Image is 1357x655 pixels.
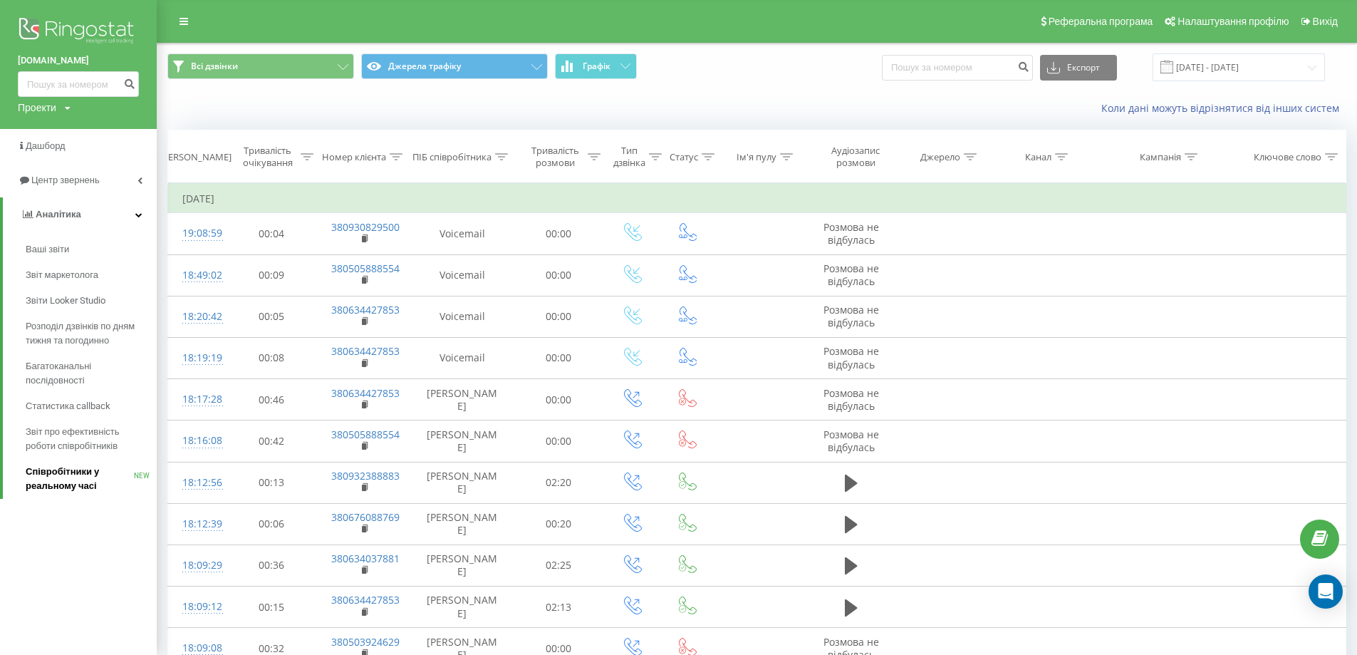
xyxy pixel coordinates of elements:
div: ПІБ співробітника [412,151,492,163]
a: Звіт про ефективність роботи співробітників [26,419,157,459]
a: Розподіл дзвінків по дням тижня та погодинно [26,314,157,354]
span: Розмова не відбулась [823,220,879,247]
div: Статус [670,151,698,163]
span: Звіт маркетолога [26,268,98,282]
div: 18:20:42 [182,303,212,331]
td: [PERSON_NAME] [411,587,513,628]
td: [PERSON_NAME] [411,421,513,462]
div: Тип дзвінка [613,145,645,169]
span: Розмова не відбулась [823,428,879,454]
span: Дашборд [26,140,66,151]
td: 00:42 [226,421,317,462]
a: Багатоканальні послідовності [26,354,157,393]
td: 00:00 [513,337,604,378]
div: Джерело [920,151,960,163]
td: 00:15 [226,587,317,628]
a: Аналiтика [3,197,157,232]
td: [PERSON_NAME] [411,462,513,503]
div: 18:19:19 [182,344,212,372]
a: 380634427853 [331,303,400,316]
button: Графік [555,53,637,79]
div: Тривалість розмови [526,145,584,169]
a: 380930829500 [331,220,400,234]
a: [DOMAIN_NAME] [18,53,139,68]
span: Розподіл дзвінків по дням тижня та погодинно [26,319,150,348]
td: [PERSON_NAME] [411,545,513,586]
td: 00:00 [513,254,604,296]
div: 18:12:56 [182,469,212,497]
span: Налаштування профілю [1177,16,1289,27]
div: Канал [1025,151,1051,163]
td: 02:13 [513,587,604,628]
td: 00:05 [226,296,317,337]
span: Всі дзвінки [191,61,238,72]
div: 18:17:28 [182,386,212,413]
div: Номер клієнта [322,151,386,163]
a: Коли дані можуть відрізнятися вiд інших систем [1101,101,1346,115]
a: 380676088769 [331,510,400,524]
a: Співробітники у реальному часіNEW [26,459,157,499]
div: Ім'я пулу [737,151,776,163]
span: Розмова не відбулась [823,386,879,413]
td: [PERSON_NAME] [411,503,513,545]
td: [DATE] [168,185,1346,213]
a: 380503924629 [331,635,400,649]
td: 00:13 [226,462,317,503]
span: Ваші звіти [26,242,69,257]
span: Розмова не відбулась [823,303,879,329]
div: Open Intercom Messenger [1309,574,1343,609]
a: 380505888554 [331,262,400,275]
span: Розмова не відбулась [823,344,879,371]
td: 00:06 [226,503,317,545]
div: 18:09:12 [182,593,212,621]
td: [PERSON_NAME] [411,379,513,421]
td: Voicemail [411,213,513,254]
span: Звіт про ефективність роботи співробітників [26,425,150,453]
span: Реферальна програма [1049,16,1153,27]
a: 380634037881 [331,552,400,565]
span: Розмова не відбулась [823,262,879,288]
td: 00:09 [226,254,317,296]
div: Кампанія [1140,151,1181,163]
a: 380634427853 [331,386,400,400]
span: Вихід [1313,16,1338,27]
td: 00:08 [226,337,317,378]
button: Експорт [1040,55,1117,81]
span: Графік [583,61,610,71]
span: Багатоканальні послідовності [26,359,150,388]
a: Ваші звіти [26,237,157,262]
td: 00:04 [226,213,317,254]
div: Тривалість очікування [239,145,297,169]
span: Звіти Looker Studio [26,294,105,308]
td: Voicemail [411,296,513,337]
div: 18:16:08 [182,427,212,455]
a: Звіт маркетолога [26,262,157,288]
input: Пошук за номером [882,55,1033,81]
span: Статистика callback [26,399,110,413]
div: Проекти [18,100,56,115]
button: Всі дзвінки [167,53,354,79]
td: 00:00 [513,379,604,421]
div: 18:09:29 [182,552,212,579]
a: 380634427853 [331,344,400,358]
td: 02:20 [513,462,604,503]
img: Ringostat logo [18,14,139,50]
a: 380505888554 [331,428,400,441]
td: 02:25 [513,545,604,586]
td: 00:00 [513,421,604,462]
a: Звіти Looker Studio [26,288,157,314]
span: Співробітники у реальному часі [26,465,134,493]
div: [PERSON_NAME] [160,151,232,163]
button: Джерела трафіку [361,53,548,79]
a: 380634427853 [331,593,400,607]
div: 18:12:39 [182,510,212,538]
span: Центр звернень [31,175,100,185]
td: 00:00 [513,296,604,337]
a: 380932388883 [331,469,400,483]
td: 00:46 [226,379,317,421]
span: Аналiтика [36,209,81,220]
div: Ключове слово [1254,151,1321,163]
a: Статистика callback [26,393,157,419]
td: Voicemail [411,337,513,378]
div: 19:08:59 [182,220,212,247]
